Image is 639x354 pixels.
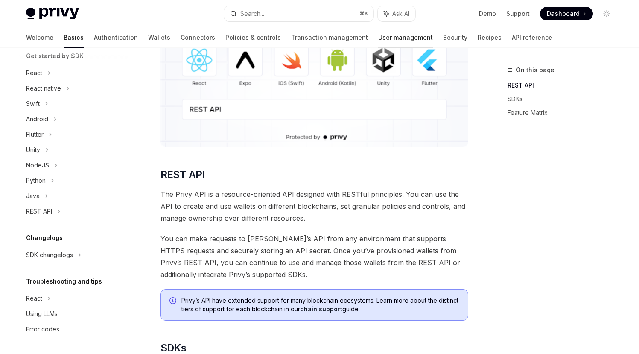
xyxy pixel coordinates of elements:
[26,145,40,155] div: Unity
[26,276,102,287] h5: Troubleshooting and tips
[26,206,52,216] div: REST API
[378,6,415,21] button: Ask AI
[240,9,264,19] div: Search...
[512,27,552,48] a: API reference
[378,27,433,48] a: User management
[516,65,554,75] span: On this page
[64,27,84,48] a: Basics
[443,27,467,48] a: Security
[506,9,530,18] a: Support
[479,9,496,18] a: Demo
[26,68,42,78] div: React
[26,99,40,109] div: Swift
[19,322,128,337] a: Error codes
[225,27,281,48] a: Policies & controls
[359,10,368,17] span: ⌘ K
[181,27,215,48] a: Connectors
[94,27,138,48] a: Authentication
[160,168,205,181] span: REST API
[547,9,580,18] span: Dashboard
[300,305,342,313] a: chain support
[26,8,79,20] img: light logo
[26,191,40,201] div: Java
[26,114,48,124] div: Android
[26,250,73,260] div: SDK changelogs
[26,160,49,170] div: NodeJS
[26,83,61,94] div: React native
[478,27,502,48] a: Recipes
[508,92,620,106] a: SDKs
[160,233,468,281] span: You can make requests to [PERSON_NAME]’s API from any environment that supports HTTPS requests an...
[291,27,368,48] a: Transaction management
[26,233,63,243] h5: Changelogs
[181,296,459,313] span: Privy’s API have extended support for many blockchain ecosystems. Learn more about the distinct t...
[540,7,593,20] a: Dashboard
[508,106,620,120] a: Feature Matrix
[26,309,58,319] div: Using LLMs
[392,9,409,18] span: Ask AI
[26,293,42,304] div: React
[19,306,128,322] a: Using LLMs
[26,129,44,140] div: Flutter
[26,324,59,334] div: Error codes
[600,7,613,20] button: Toggle dark mode
[508,79,620,92] a: REST API
[160,22,468,147] img: images/Platform2.png
[169,297,178,306] svg: Info
[160,188,468,224] span: The Privy API is a resource-oriented API designed with RESTful principles. You can use the API to...
[26,27,53,48] a: Welcome
[224,6,373,21] button: Search...⌘K
[148,27,170,48] a: Wallets
[26,176,46,186] div: Python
